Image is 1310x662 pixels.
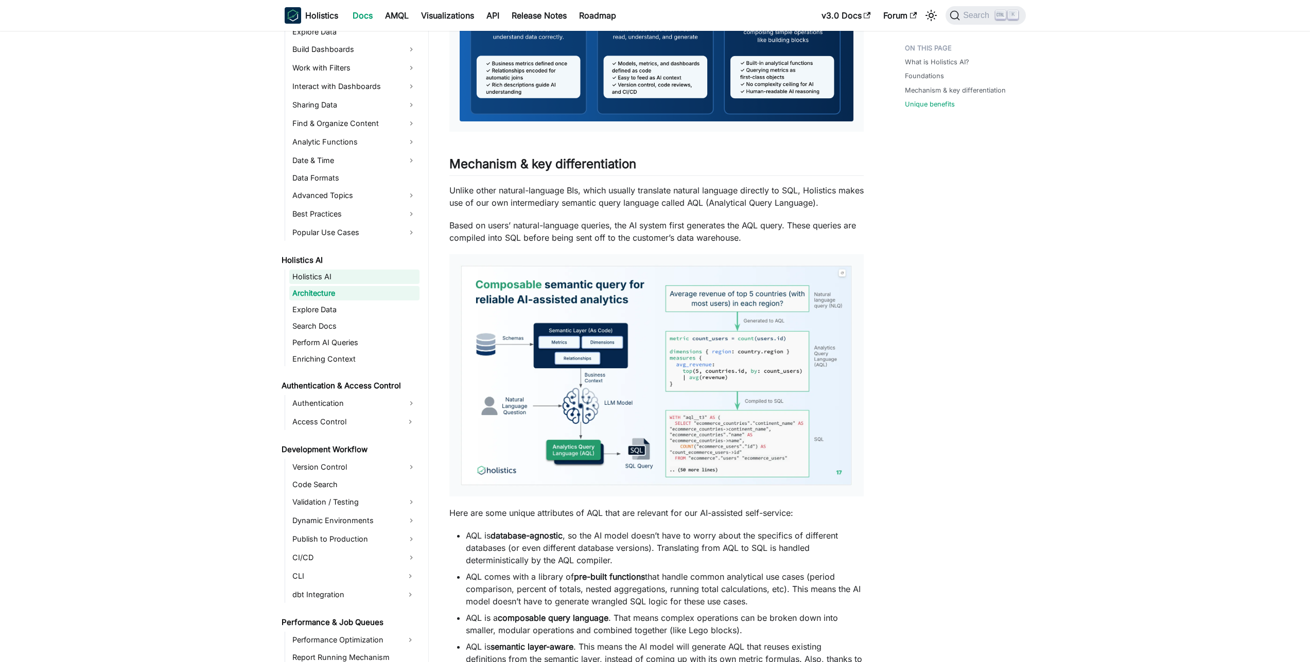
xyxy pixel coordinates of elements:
a: Build Dashboards [289,41,420,58]
a: Code Search [289,477,420,492]
button: Switch between dark and light mode (currently light mode) [923,7,939,24]
a: CLI [289,568,401,584]
a: Authentication & Access Control [278,379,420,393]
a: Visualizations [415,7,480,24]
a: Best Practices [289,206,420,222]
strong: composable query language [498,613,608,623]
a: Analytic Functions [289,134,420,150]
a: Release Notes [505,7,573,24]
a: Explore Data [289,25,420,39]
a: dbt Integration [289,586,401,603]
a: Unique benefits [905,99,955,109]
a: Enriching Context [289,352,420,366]
button: Expand sidebar category 'CLI' [401,568,420,584]
a: What is Holistics AI? [905,57,969,67]
a: Holistics AI [289,270,420,284]
img: Holistics text-to-sql mechanism [460,264,853,487]
a: API [480,7,505,24]
a: Work with Filters [289,60,420,76]
a: Dynamic Environments [289,512,420,529]
button: Expand sidebar category 'Access Control' [401,414,420,430]
a: Performance Optimization [289,632,401,648]
li: AQL is a . That means complex operations can be broken down into smaller, modular operations and ... [466,612,864,636]
a: HolisticsHolistics [285,7,338,24]
a: v3.0 Docs [815,7,877,24]
a: Sharing Data [289,97,420,113]
a: Perform AI Queries [289,335,420,350]
a: Holistics AI [278,253,420,267]
a: Forum [877,7,923,24]
a: Access Control [289,414,401,430]
a: Data Formats [289,171,420,185]
a: Explore Data [289,302,420,317]
a: Docs [346,7,379,24]
a: Architecture [289,286,420,300]
a: Performance & Job Queues [278,615,420,630]
a: Publish to Production [289,531,420,547]
a: Search Docs [289,319,420,333]
a: Foundations [905,71,944,81]
a: Popular Use Cases [289,224,420,241]
a: Interact with Dashboards [289,78,420,95]
span: Search [960,11,995,20]
a: Development Workflow [278,442,420,457]
h2: Mechanism & key differentiation [449,156,864,176]
strong: semantic layer-aware [491,641,573,652]
strong: pre-built functions [574,571,645,582]
a: Find & Organize Content [289,115,420,132]
nav: Docs sidebar [274,31,429,662]
a: Version Control [289,459,420,475]
strong: database-agnostic [491,530,563,541]
li: AQL is , so the AI model doesn’t have to worry about the specifics of different databases (or eve... [466,529,864,566]
a: AMQL [379,7,415,24]
li: AQL comes with a library of that handle common analytical use cases (period comparison, percent o... [466,570,864,607]
p: Here are some unique attributes of AQL that are relevant for our AI-assisted self-service: [449,507,864,519]
a: Validation / Testing [289,494,420,510]
button: Expand sidebar category 'dbt Integration' [401,586,420,603]
b: Holistics [305,9,338,22]
p: Unlike other natural-language BIs, which usually translate natural language directly to SQL, Holi... [449,184,864,209]
img: Holistics [285,7,301,24]
a: CI/CD [289,549,420,566]
a: Mechanism & key differentiation [905,85,1006,95]
kbd: K [1008,10,1018,20]
button: Expand sidebar category 'Performance Optimization' [401,632,420,648]
p: Based on users’ natural-language queries, the AI system first generates the AQL query. These quer... [449,219,864,244]
a: Roadmap [573,7,622,24]
a: Date & Time [289,152,420,169]
a: Advanced Topics [289,187,420,204]
button: Search (Ctrl+K) [946,6,1025,25]
a: Authentication [289,395,420,411]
